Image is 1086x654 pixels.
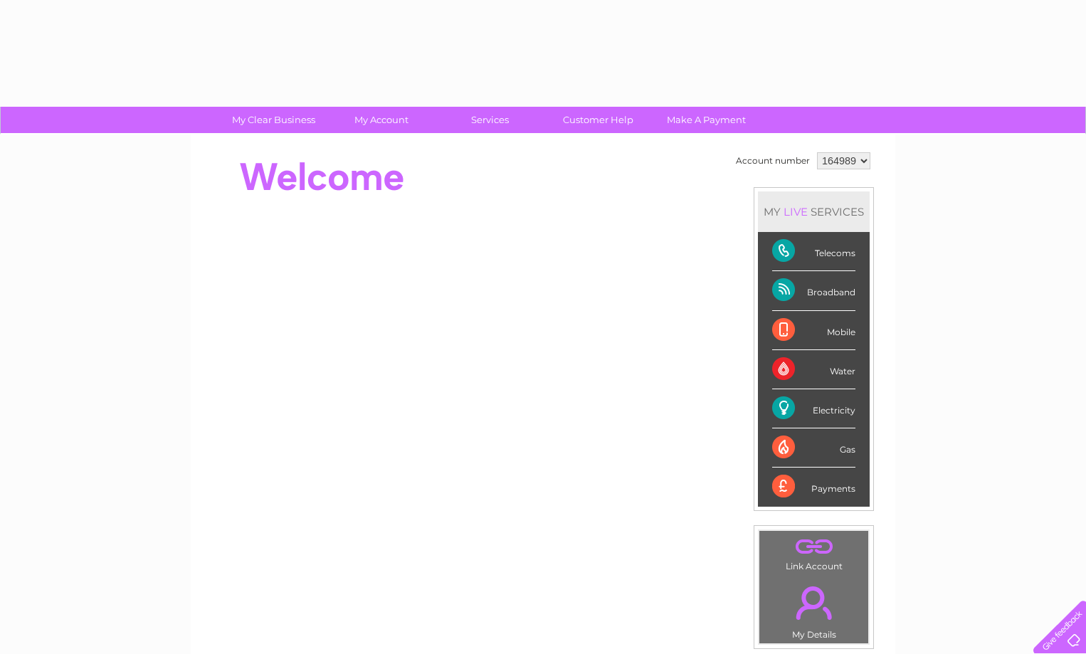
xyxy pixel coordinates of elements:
[763,534,865,559] a: .
[772,428,855,468] div: Gas
[759,574,869,644] td: My Details
[772,468,855,506] div: Payments
[772,389,855,428] div: Electricity
[772,232,855,271] div: Telecoms
[759,530,869,575] td: Link Account
[323,107,441,133] a: My Account
[772,350,855,389] div: Water
[772,271,855,310] div: Broadband
[781,205,811,218] div: LIVE
[763,578,865,628] a: .
[758,191,870,232] div: MY SERVICES
[648,107,765,133] a: Make A Payment
[732,149,813,173] td: Account number
[539,107,657,133] a: Customer Help
[772,311,855,350] div: Mobile
[431,107,549,133] a: Services
[215,107,332,133] a: My Clear Business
